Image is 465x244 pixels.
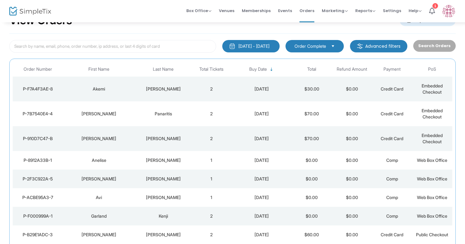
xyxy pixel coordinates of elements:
span: Venues [219,3,234,19]
td: $0.00 [292,188,332,207]
td: 2 [191,225,231,244]
div: MUSALL [137,135,190,142]
td: 1 [191,188,231,207]
span: Comp [386,213,398,219]
span: Embedded Checkout [422,83,443,95]
div: Anthony [64,232,134,238]
span: Credit Card [381,232,403,237]
div: Avi [64,194,134,201]
div: Tatum [137,157,190,163]
td: $0.00 [332,225,372,244]
div: Akemi [64,86,134,92]
div: Kenji [137,213,190,219]
div: P-7B7540E4-4 [14,111,61,117]
input: Search by name, email, phone, order number, ip address, or last 4 digits of card [9,40,216,53]
div: 8/14/2025 [233,176,290,182]
td: 1 [191,170,231,188]
td: 2 [191,101,231,126]
m-button: Advanced filters [350,40,407,52]
span: Embedded Checkout [422,108,443,119]
span: Settings [383,3,401,19]
td: $0.00 [332,207,372,225]
th: Refund Amount [332,62,372,77]
span: Credit Card [381,86,403,91]
span: Web Box Office [417,157,447,163]
span: Box Office [186,8,211,14]
div: 8/14/2025 [233,86,290,92]
td: $70.00 [292,101,332,126]
div: Audrey [64,176,134,182]
span: Payment [383,67,401,72]
div: Data table [13,62,452,244]
span: Comp [386,195,398,200]
div: P-F7A4F3AE-8 [14,86,61,92]
td: $0.00 [292,151,332,170]
td: $0.00 [332,170,372,188]
span: Web Box Office [417,213,447,219]
div: 8/14/2025 [233,213,290,219]
td: $0.00 [332,77,372,101]
span: PoS [428,67,436,72]
div: P-B29E1ADC-3 [14,232,61,238]
div: JOHN [64,135,134,142]
td: $0.00 [332,151,372,170]
span: Marketing [322,8,348,14]
div: Panaritis [137,111,190,117]
span: Public Checkout [416,232,448,237]
span: Web Box Office [417,176,447,181]
div: [DATE] - [DATE] [238,43,269,49]
span: Orders [299,3,314,19]
div: Hiatt [137,86,190,92]
div: P-8912A33B-1 [14,157,61,163]
div: 8/14/2025 [233,194,290,201]
span: Memberships [242,3,271,19]
div: 8/14/2025 [233,135,290,142]
td: 2 [191,207,231,225]
div: Klipfel [137,194,190,201]
span: Embedded Checkout [422,133,443,144]
div: Anelise [64,157,134,163]
td: $0.00 [332,101,372,126]
button: [DATE] - [DATE] [222,40,280,52]
td: 2 [191,126,231,151]
div: Schultz [137,176,190,182]
th: Total [292,62,332,77]
div: 8/14/2025 [233,111,290,117]
span: Buy Date [249,67,267,72]
span: Help [409,8,422,14]
div: P-F000999A-1 [14,213,61,219]
td: $60.00 [292,225,332,244]
div: 8/14/2025 [233,232,290,238]
div: Sebok [137,232,190,238]
td: 2 [191,77,231,101]
img: monthly [229,43,235,49]
span: Reports [355,8,375,14]
span: Last Name [153,67,174,72]
td: $0.00 [292,170,332,188]
td: $70.00 [292,126,332,151]
div: Andrea [64,111,134,117]
span: Comp [386,176,398,181]
div: P-ACBE95A3-7 [14,194,61,201]
span: Order Complete [294,43,326,49]
div: P-2F3C922A-5 [14,176,61,182]
td: 1 [191,151,231,170]
img: filter [357,43,363,49]
td: $0.00 [292,207,332,225]
th: Total Tickets [191,62,231,77]
span: Sortable [269,67,274,72]
td: $30.00 [292,77,332,101]
span: Comp [386,157,398,163]
div: 1 [432,3,438,9]
span: First Name [88,67,109,72]
span: Credit Card [381,111,403,116]
div: P-910D7C47-B [14,135,61,142]
span: Credit Card [381,136,403,141]
div: Garland [64,213,134,219]
td: $0.00 [332,126,372,151]
span: Web Box Office [417,195,447,200]
span: Order Number [24,67,52,72]
td: $0.00 [332,188,372,207]
button: Select [329,43,337,50]
div: 8/14/2025 [233,157,290,163]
